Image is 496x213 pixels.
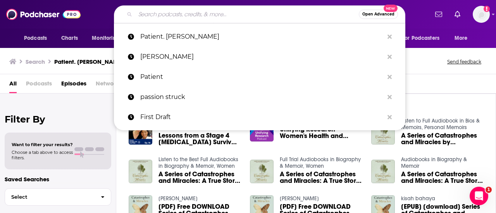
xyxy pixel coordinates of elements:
a: Full Trial Audiobooks in Biography & Memoir, Women [280,156,361,169]
a: Patient. [PERSON_NAME] [114,27,405,47]
input: Search podcasts, credits, & more... [135,8,359,20]
span: Open Advanced [362,12,394,16]
div: Search podcasts, credits, & more... [114,5,405,23]
span: Podcasts [24,33,47,44]
a: A Series of Catastrophes and Miracles: A True Story of Love, Science, and Cancer by Mary Elizabet... [280,171,362,184]
span: More [455,33,468,44]
span: A Series of Catastrophes and Miracles by [PERSON_NAME] | Free Audiobook [401,132,483,145]
img: A Series of Catastrophes and Miracles: A True Story of Love, Science, and Cancer by Mary Elizabet... [250,160,274,183]
h3: Patient. [PERSON_NAME] [54,58,124,65]
span: A Series of Catastrophes and Miracles: A True Story of Love, Science, and [MEDICAL_DATA] by [PERS... [158,171,241,184]
span: Unifying Research - Women's Health and Patient [PERSON_NAME] [PERSON_NAME] [280,126,362,139]
a: Episodes [61,77,86,93]
a: Listen to the Best Full Audiobooks in Biography & Memoir, Women [158,156,238,169]
span: Networks [96,77,122,93]
a: Patient [114,67,405,87]
span: Want to filter your results? [12,142,73,147]
a: Listen to Full Audiobook in Bios & Memoirs, Personal Memoirs [401,118,480,131]
a: Stephanie Marshall [280,195,319,202]
span: 1 [486,187,492,193]
p: Patient [140,67,384,87]
a: Unifying Research - Women's Health and Patient Mary Elizabeth [280,126,362,139]
p: Mary Elizabeth Williams [140,47,384,67]
img: Lessons from a Stage 4 Cancer Survivor: A Conversation with Mary Elizabeth Williams [129,121,152,145]
p: Saved Searches [5,176,111,183]
span: A Series of Catastrophes and Miracles: A True Story of Love, Science, and [MEDICAL_DATA] by [PERS... [401,171,483,184]
a: [PERSON_NAME] [114,47,405,67]
a: Charts [56,31,83,46]
span: New [384,5,398,12]
img: A Series of Catastrophes and Miracles by Mary Elizabeth Williams | Free Audiobook [371,121,395,145]
span: A Series of Catastrophes and Miracles: A True Story of Love, Science, and [MEDICAL_DATA] by [PERS... [280,171,362,184]
p: First Draft [140,107,384,127]
button: Open AdvancedNew [359,10,398,19]
img: Podchaser - Follow, Share and Rate Podcasts [6,7,81,22]
img: A Series of Catastrophes and Miracles: A True Story of Love, Science, and Cancer by Mary Elizabet... [371,160,395,183]
svg: Add a profile image [484,6,490,12]
a: A Series of Catastrophes and Miracles by Mary Elizabeth Williams | Free Audiobook [401,132,483,145]
span: Choose a tab above to access filters. [12,150,73,160]
h2: Filter By [5,114,111,125]
span: For Podcasters [402,33,439,44]
iframe: Intercom live chat [470,187,488,205]
button: Show profile menu [473,6,490,23]
button: open menu [397,31,451,46]
p: Patient. Mary Elizabeth Williams [140,27,384,47]
span: Charts [61,33,78,44]
span: Logged in as LBraverman [473,6,490,23]
a: First Draft [114,107,405,127]
button: open menu [86,31,129,46]
a: Lessons from a Stage 4 Cancer Survivor: A Conversation with Mary Elizabeth Williams [158,132,241,145]
a: Show notifications dropdown [432,8,445,21]
span: Lessons from a Stage 4 [MEDICAL_DATA] Survivor: A Conversation with [PERSON_NAME] [158,132,241,145]
a: passion struck [114,87,405,107]
a: A Series of Catastrophes and Miracles: A True Story of Love, Science, and Cancer by Mary Elizabet... [401,171,483,184]
span: Podcasts [26,77,52,93]
span: Select [5,194,95,199]
h3: Search [26,58,45,65]
a: A Series of Catastrophes and Miracles: A True Story of Love, Science, and Cancer by Mary Elizabet... [158,171,241,184]
button: open menu [19,31,57,46]
button: Send feedback [445,58,484,65]
p: passion struck [140,87,384,107]
span: Monitoring [92,33,119,44]
button: Select [5,188,111,206]
a: Audiobooks in Biography & Memoir [401,156,467,169]
a: kisah bahaya [401,195,435,202]
img: A Series of Catastrophes and Miracles: A True Story of Love, Science, and Cancer by Mary Elizabet... [129,160,152,183]
a: Show notifications dropdown [451,8,463,21]
a: All [9,77,17,93]
button: open menu [449,31,477,46]
a: Katherine Allen [158,195,198,202]
img: User Profile [473,6,490,23]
